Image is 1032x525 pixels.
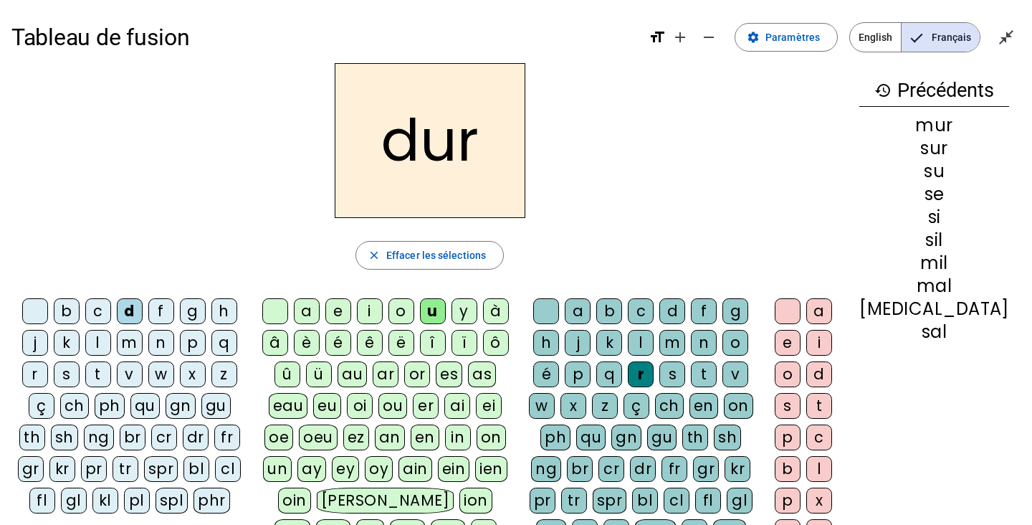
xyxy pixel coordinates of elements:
[806,330,832,356] div: i
[874,82,892,99] mat-icon: history
[117,298,143,324] div: d
[806,425,832,450] div: c
[747,31,760,44] mat-icon: settings
[347,393,373,419] div: oi
[596,298,622,324] div: b
[85,330,111,356] div: l
[148,361,174,387] div: w
[902,23,980,52] span: Français
[436,361,462,387] div: es
[29,488,55,514] div: fl
[560,393,586,419] div: x
[215,456,241,482] div: cl
[859,163,1009,180] div: su
[214,425,240,450] div: fr
[477,425,506,450] div: on
[859,301,1009,318] div: [MEDICAL_DATA]
[468,361,496,387] div: as
[338,361,367,387] div: au
[386,247,486,264] span: Effacer les sélections
[533,330,559,356] div: h
[398,456,432,482] div: ain
[113,456,138,482] div: tr
[420,298,446,324] div: u
[725,456,750,482] div: kr
[124,488,150,514] div: pl
[451,330,477,356] div: ï
[722,298,748,324] div: g
[661,456,687,482] div: fr
[120,425,145,450] div: br
[117,330,143,356] div: m
[420,330,446,356] div: î
[54,298,80,324] div: b
[664,488,689,514] div: cl
[850,23,901,52] span: English
[806,361,832,387] div: d
[325,330,351,356] div: é
[278,488,311,514] div: oin
[299,425,338,450] div: oeu
[992,23,1021,52] button: Quitter le plein écran
[274,361,300,387] div: û
[404,361,430,387] div: or
[672,29,689,46] mat-icon: add
[806,393,832,419] div: t
[849,22,980,52] mat-button-toggle-group: Language selection
[54,361,80,387] div: s
[413,393,439,419] div: er
[691,298,717,324] div: f
[130,393,160,419] div: qu
[533,361,559,387] div: é
[49,456,75,482] div: kr
[332,456,359,482] div: ey
[483,298,509,324] div: à
[475,456,507,482] div: ien
[859,232,1009,249] div: sil
[297,456,326,482] div: ay
[29,393,54,419] div: ç
[85,361,111,387] div: t
[183,456,209,482] div: bl
[859,140,1009,157] div: sur
[85,298,111,324] div: c
[317,488,454,514] div: [PERSON_NAME]
[211,361,237,387] div: z
[806,456,832,482] div: l
[22,361,48,387] div: r
[156,488,188,514] div: spl
[476,393,502,419] div: ei
[84,425,114,450] div: ng
[691,361,717,387] div: t
[343,425,369,450] div: ez
[531,456,561,482] div: ng
[54,330,80,356] div: k
[859,323,1009,341] div: sal
[388,330,414,356] div: ë
[659,330,685,356] div: m
[18,456,44,482] div: gr
[529,393,555,419] div: w
[691,330,717,356] div: n
[596,330,622,356] div: k
[859,117,1009,134] div: mur
[765,29,820,46] span: Paramètres
[775,361,801,387] div: o
[775,488,801,514] div: p
[144,456,178,482] div: spr
[335,63,525,218] h2: dur
[180,298,206,324] div: g
[666,23,694,52] button: Augmenter la taille de la police
[263,456,292,482] div: un
[325,298,351,324] div: e
[11,14,637,60] h1: Tableau de fusion
[530,488,555,514] div: pr
[630,456,656,482] div: dr
[294,298,320,324] div: a
[92,488,118,514] div: kl
[445,425,471,450] div: in
[592,393,618,419] div: z
[567,456,593,482] div: br
[565,298,591,324] div: a
[859,209,1009,226] div: si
